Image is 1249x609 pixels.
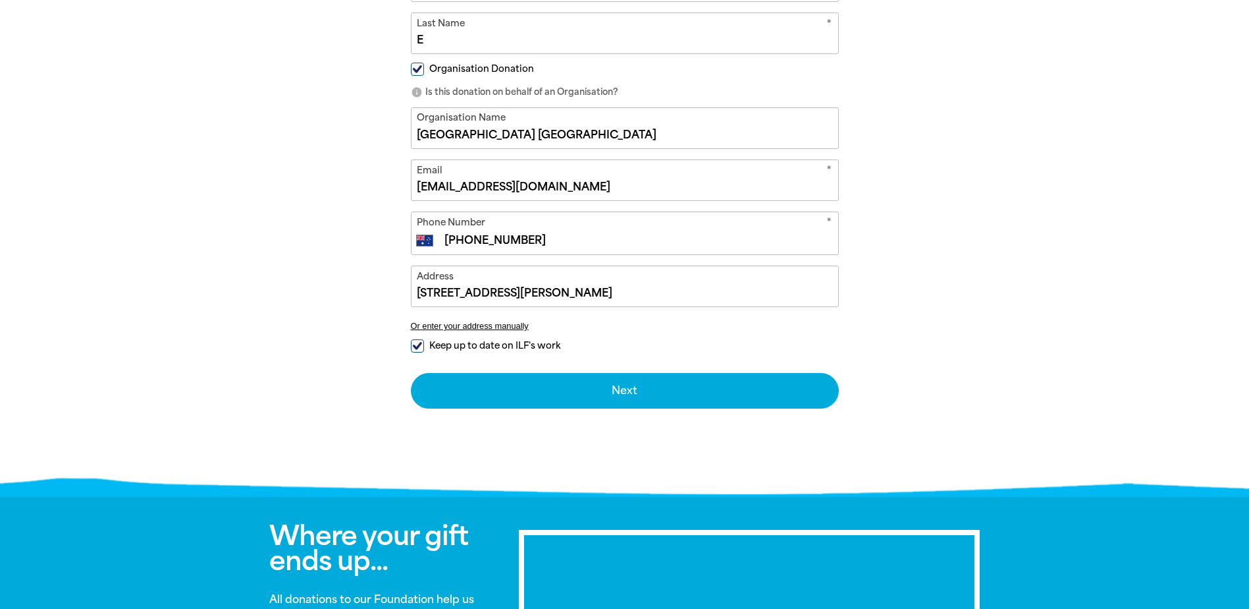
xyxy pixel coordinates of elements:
[411,86,423,98] i: info
[429,339,560,352] span: Keep up to date on ILF's work
[411,321,839,331] button: Or enter your address manually
[826,216,832,232] i: Required
[429,63,534,75] span: Organisation Donation
[411,63,424,76] input: Organisation Donation
[411,339,424,353] input: Keep up to date on ILF's work
[411,373,839,409] button: Next
[269,520,468,577] span: Where your gift ends up...
[411,86,839,99] p: Is this donation on behalf of an Organisation?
